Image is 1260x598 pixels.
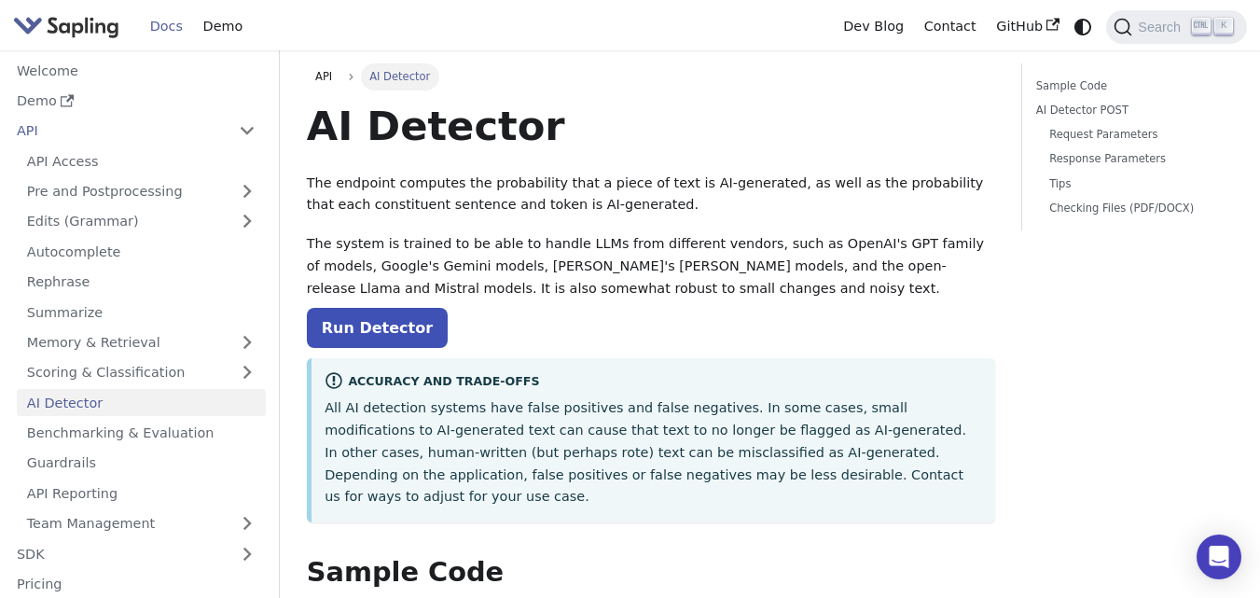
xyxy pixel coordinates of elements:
[1049,126,1220,144] a: Request Parameters
[17,359,266,386] a: Scoring & Classification
[13,13,126,40] a: Sapling.ai
[1106,10,1246,44] button: Search (Ctrl+K)
[307,173,995,217] p: The endpoint computes the probability that a piece of text is AI-generated, as well as the probab...
[986,12,1069,41] a: GitHub
[7,57,266,84] a: Welcome
[1070,13,1097,40] button: Switch between dark and light mode (currently system mode)
[307,233,995,299] p: The system is trained to be able to handle LLMs from different vendors, such as OpenAI's GPT fami...
[17,238,266,265] a: Autocomplete
[1049,150,1220,168] a: Response Parameters
[193,12,253,41] a: Demo
[7,571,266,598] a: Pricing
[325,397,981,508] p: All AI detection systems have false positives and false negatives. In some cases, small modificat...
[17,389,266,416] a: AI Detector
[361,63,439,90] span: AI Detector
[1214,18,1233,35] kbd: K
[1036,77,1226,95] a: Sample Code
[7,88,266,115] a: Demo
[17,480,266,507] a: API Reporting
[914,12,987,41] a: Contact
[17,510,266,537] a: Team Management
[228,540,266,567] button: Expand sidebar category 'SDK'
[307,308,448,348] a: Run Detector
[17,299,266,326] a: Summarize
[17,208,266,235] a: Edits (Grammar)
[228,118,266,145] button: Collapse sidebar category 'API'
[17,269,266,296] a: Rephrase
[833,12,913,41] a: Dev Blog
[315,70,332,83] span: API
[1132,20,1192,35] span: Search
[17,329,266,356] a: Memory & Retrieval
[1049,200,1220,217] a: Checking Files (PDF/DOCX)
[17,178,266,205] a: Pre and Postprocessing
[307,63,995,90] nav: Breadcrumbs
[325,371,981,394] div: Accuracy and Trade-offs
[17,420,266,447] a: Benchmarking & Evaluation
[17,450,266,477] a: Guardrails
[1049,175,1220,193] a: Tips
[7,118,228,145] a: API
[1036,102,1226,119] a: AI Detector POST
[307,101,995,151] h1: AI Detector
[17,147,266,174] a: API Access
[1197,535,1241,579] div: Open Intercom Messenger
[307,63,341,90] a: API
[13,13,119,40] img: Sapling.ai
[7,540,228,567] a: SDK
[307,556,995,590] h2: Sample Code
[140,12,193,41] a: Docs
